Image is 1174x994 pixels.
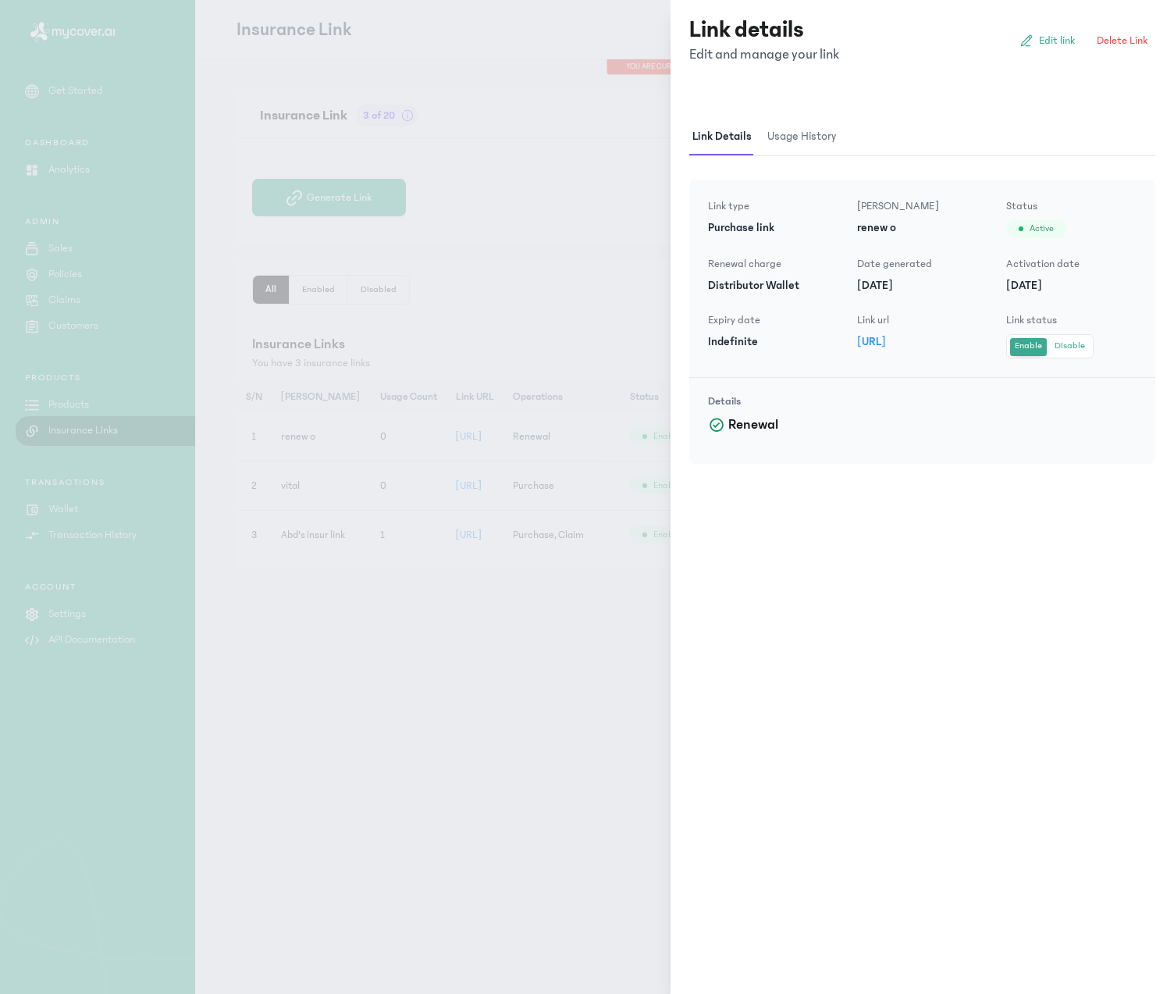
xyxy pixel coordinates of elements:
[708,334,838,350] p: Indefinite
[1006,278,1137,294] p: [DATE]
[689,16,839,44] h3: Link details
[708,312,838,328] p: Expiry date
[1011,28,1083,53] a: Edit link
[1039,33,1075,48] span: Edit link
[689,119,764,155] button: Link details
[857,220,987,236] p: renew o
[857,256,987,272] p: Date generated
[708,220,838,236] p: Purchase link
[708,278,838,294] p: Distributor Wallet
[728,414,778,436] span: Renewal
[1089,28,1155,53] button: Delete Link
[764,119,839,155] span: Usage history
[857,312,987,328] p: Link url
[857,335,886,348] a: [URL]
[1006,256,1137,272] p: Activation date
[708,394,1137,409] h5: Details
[708,198,838,214] p: Link type
[1050,338,1090,354] button: Disable
[1030,223,1054,235] span: Active
[764,119,848,155] button: Usage history
[1006,312,1137,328] p: Link status
[689,119,755,155] span: Link details
[1006,198,1137,214] p: Status
[857,198,987,214] p: [PERSON_NAME]
[708,256,838,272] p: Renewal charge
[857,278,987,294] p: [DATE]
[1010,338,1047,354] button: Enable
[1097,33,1147,48] span: Delete Link
[689,44,839,66] p: Edit and manage your link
